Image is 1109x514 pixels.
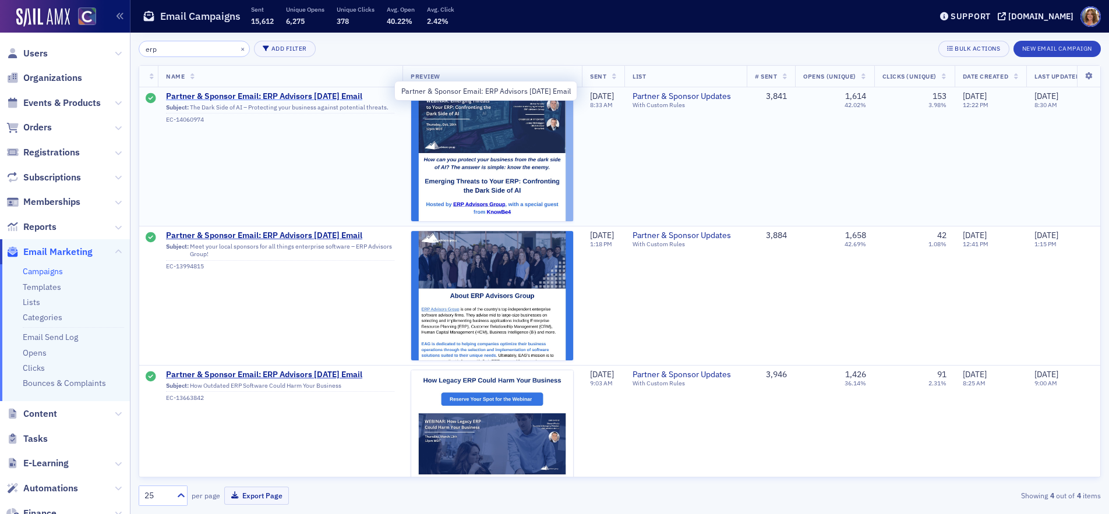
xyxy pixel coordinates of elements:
[1075,490,1083,501] strong: 4
[23,266,63,277] a: Campaigns
[144,490,170,502] div: 25
[6,97,101,109] a: Events & Products
[6,146,80,159] a: Registrations
[254,41,316,57] button: Add Filter
[394,81,577,101] div: Partner & Sponsor Email: ERP Advisors [DATE] Email
[166,243,394,261] div: Meet your local sponsors for all things enterprise software – ERP Advisors Group!
[251,5,274,13] p: Sent
[70,8,96,27] a: View Homepage
[1034,369,1058,380] span: [DATE]
[166,91,394,102] a: Partner & Sponsor Email: ERP Advisors [DATE] Email
[23,47,48,60] span: Users
[166,370,394,380] a: Partner & Sponsor Email: ERP Advisors [DATE] Email
[937,370,946,380] div: 91
[633,101,739,109] div: With Custom Rules
[845,370,866,380] div: 1,426
[337,5,375,13] p: Unique Clicks
[6,196,80,208] a: Memberships
[146,371,156,383] div: Sent
[755,91,787,102] div: 3,841
[23,121,52,134] span: Orders
[1013,41,1101,57] button: New Email Campaign
[23,457,69,470] span: E-Learning
[427,16,448,26] span: 2.42%
[387,5,415,13] p: Avg. Open
[951,11,991,22] div: Support
[6,407,57,420] a: Content
[845,101,866,109] div: 42.02%
[23,378,106,388] a: Bounces & Complaints
[139,41,250,57] input: Search…
[1034,379,1057,387] time: 9:00 AM
[590,379,613,387] time: 9:03 AM
[882,72,937,80] span: Clicks (Unique)
[963,379,986,387] time: 8:25 AM
[23,97,101,109] span: Events & Products
[590,230,614,240] span: [DATE]
[6,433,48,445] a: Tasks
[633,240,739,248] div: With Custom Rules
[590,240,612,248] time: 1:18 PM
[23,407,57,420] span: Content
[166,116,394,123] div: EC-14060974
[411,72,440,80] span: Preview
[755,370,787,380] div: 3,946
[166,382,394,392] div: How Outdated ERP Software Could Harm Your Business
[963,240,988,248] time: 12:41 PM
[6,482,78,495] a: Automations
[23,196,80,208] span: Memberships
[387,16,412,26] span: 40.22%
[845,240,866,248] div: 42.69%
[1013,42,1101,53] a: New Email Campaign
[955,45,1000,52] div: Bulk Actions
[166,263,394,270] div: EC-13994815
[963,91,987,101] span: [DATE]
[845,380,866,387] div: 36.14%
[166,104,189,111] span: Subject:
[23,433,48,445] span: Tasks
[16,8,70,27] img: SailAMX
[23,348,47,358] a: Opens
[1034,91,1058,101] span: [DATE]
[937,231,946,241] div: 42
[1080,6,1101,27] span: Profile
[633,91,739,102] a: Partner & Sponsor Updates
[938,41,1009,57] button: Bulk Actions
[286,16,305,26] span: 6,275
[23,282,61,292] a: Templates
[590,101,613,109] time: 8:33 AM
[590,369,614,380] span: [DATE]
[963,230,987,240] span: [DATE]
[928,240,946,248] div: 1.08%
[633,231,739,241] a: Partner & Sponsor Updates
[788,490,1101,501] div: Showing out of items
[23,363,45,373] a: Clicks
[23,332,78,342] a: Email Send Log
[337,16,349,26] span: 378
[755,231,787,241] div: 3,884
[6,246,93,258] a: Email Marketing
[633,370,739,380] a: Partner & Sponsor Updates
[6,457,69,470] a: E-Learning
[166,231,394,241] a: Partner & Sponsor Email: ERP Advisors [DATE] Email
[23,297,40,307] a: Lists
[166,72,185,80] span: Name
[23,246,93,258] span: Email Marketing
[845,231,866,241] div: 1,658
[803,72,856,80] span: Opens (Unique)
[928,101,946,109] div: 3.98%
[224,487,289,505] button: Export Page
[6,47,48,60] a: Users
[1034,230,1058,240] span: [DATE]
[6,221,56,233] a: Reports
[1034,72,1080,80] span: Last Updated
[166,382,189,389] span: Subject:
[633,72,646,80] span: List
